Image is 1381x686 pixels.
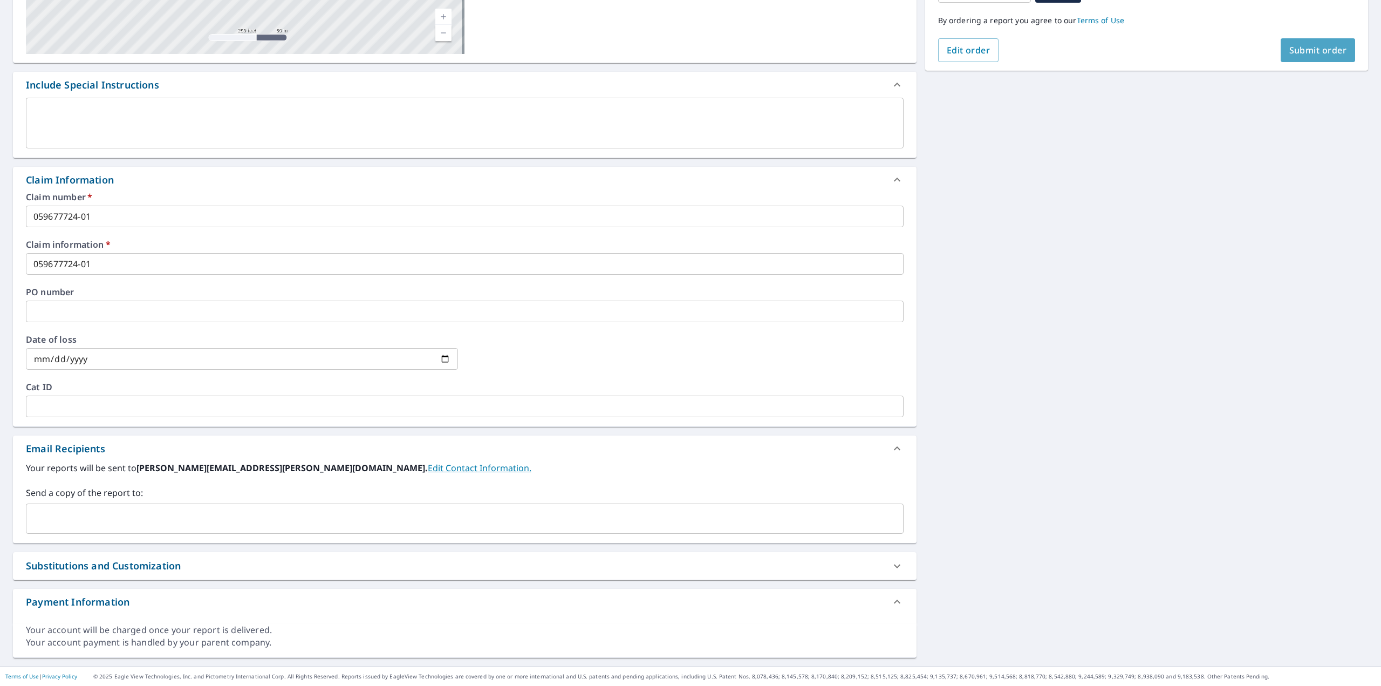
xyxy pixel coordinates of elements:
[938,16,1355,25] p: By ordering a report you agree to our
[26,335,458,344] label: Date of loss
[26,559,181,573] div: Substitutions and Customization
[26,173,114,187] div: Claim Information
[26,383,904,391] label: Cat ID
[938,38,999,62] button: Edit order
[26,636,904,649] div: Your account payment is handled by your parent company.
[428,462,531,474] a: EditContactInfo
[136,462,428,474] b: [PERSON_NAME][EMAIL_ADDRESS][PERSON_NAME][DOMAIN_NAME].
[5,673,77,680] p: |
[26,486,904,499] label: Send a copy of the report to:
[26,288,904,296] label: PO number
[13,167,917,193] div: Claim Information
[1077,15,1125,25] a: Terms of Use
[26,193,904,201] label: Claim number
[26,595,129,609] div: Payment Information
[435,9,452,25] a: Current Level 17, Zoom In
[1281,38,1356,62] button: Submit order
[13,72,917,98] div: Include Special Instructions
[13,589,917,615] div: Payment Information
[5,673,39,680] a: Terms of Use
[435,25,452,41] a: Current Level 17, Zoom Out
[93,673,1376,681] p: © 2025 Eagle View Technologies, Inc. and Pictometry International Corp. All Rights Reserved. Repo...
[42,673,77,680] a: Privacy Policy
[13,436,917,461] div: Email Recipients
[26,442,105,456] div: Email Recipients
[26,461,904,474] label: Your reports will be sent to
[1289,44,1347,56] span: Submit order
[26,624,904,636] div: Your account will be charged once your report is delivered.
[13,552,917,580] div: Substitutions and Customization
[26,78,159,92] div: Include Special Instructions
[26,240,904,249] label: Claim information
[947,44,990,56] span: Edit order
